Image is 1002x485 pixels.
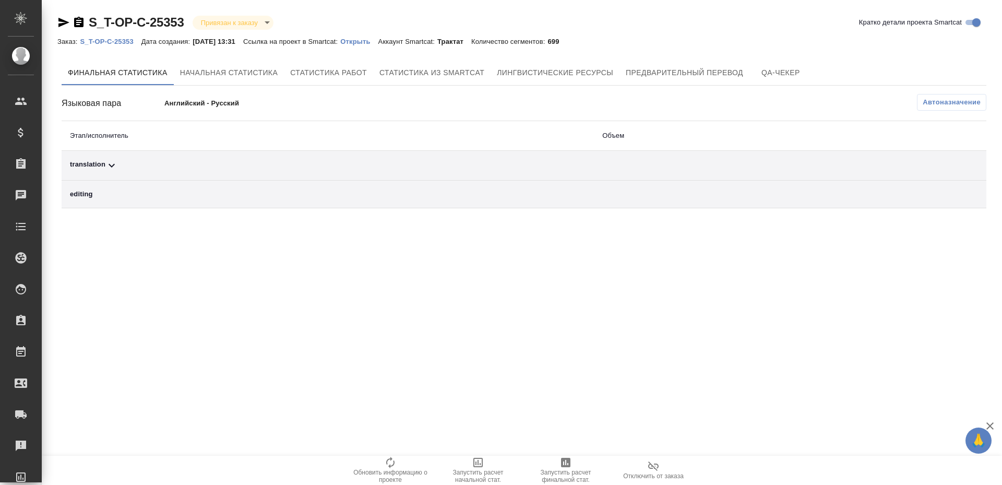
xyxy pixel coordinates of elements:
p: [DATE] 13:31 [193,38,243,45]
a: S_T-OP-C-25353 [80,37,141,45]
p: 699 [547,38,567,45]
p: Дата создания: [141,38,193,45]
span: Автоназначение [923,97,981,108]
div: Привязан к заказу [193,16,273,30]
button: Автоназначение [917,94,986,111]
p: Количество сегментов: [471,38,547,45]
a: Открыть [340,37,378,45]
button: Скопировать ссылку [73,16,85,29]
p: Заказ: [57,38,80,45]
button: Привязан к заказу [198,18,261,27]
p: Трактат [437,38,471,45]
div: Toggle Row Expanded [70,159,586,172]
span: Финальная статистика [68,66,168,79]
span: Лингвистические ресурсы [497,66,613,79]
p: S_T-OP-C-25353 [80,38,141,45]
button: Скопировать ссылку для ЯМессенджера [57,16,70,29]
p: Аккаунт Smartcat: [378,38,437,45]
button: 🙏 [965,428,992,454]
div: Языковая пара [62,97,164,110]
span: Статистика работ [290,66,367,79]
span: Предварительный перевод [626,66,743,79]
p: Открыть [340,38,378,45]
span: Кратко детали проекта Smartcat [859,17,962,28]
span: QA-чекер [756,66,806,79]
p: Английский - Русский [164,98,370,109]
p: Ссылка на проект в Smartcat: [243,38,340,45]
span: Статистика из Smartcat [379,66,484,79]
th: Этап/исполнитель [62,121,594,151]
th: Объем [594,121,868,151]
span: 🙏 [970,430,987,452]
div: editing [70,189,586,199]
span: Начальная статистика [180,66,278,79]
a: S_T-OP-C-25353 [89,15,184,29]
